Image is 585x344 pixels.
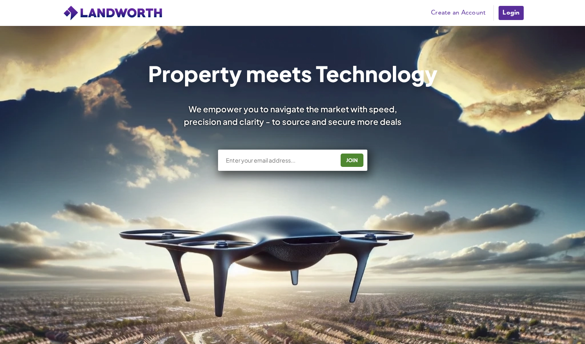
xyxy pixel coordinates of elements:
[498,5,524,21] a: Login
[427,7,490,19] a: Create an Account
[343,154,361,167] div: JOIN
[225,156,335,164] input: Enter your email address...
[173,103,412,127] div: We empower you to navigate the market with speed, precision and clarity - to source and secure mo...
[148,63,437,84] h1: Property meets Technology
[341,154,363,167] button: JOIN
